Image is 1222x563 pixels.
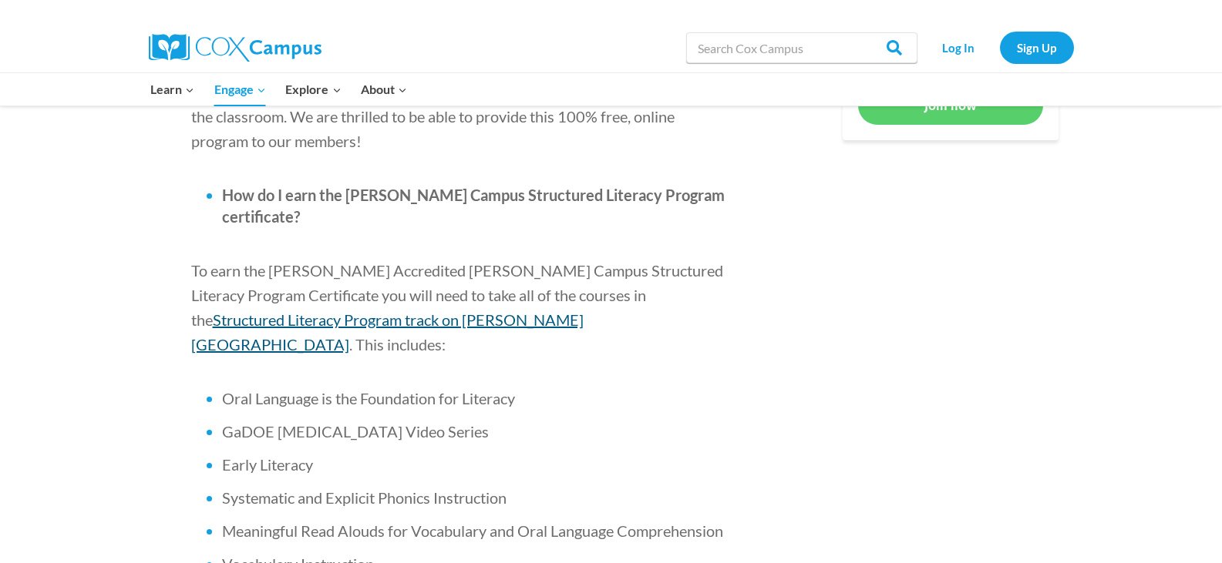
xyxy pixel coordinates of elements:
span: Oral Language is the Foundation for Literacy [222,389,515,407]
span: GaDOE [MEDICAL_DATA] Video Series [222,422,489,441]
button: Child menu of About [351,73,417,106]
nav: Primary Navigation [141,73,417,106]
input: Search Cox Campus [686,32,917,63]
nav: Secondary Navigation [925,32,1074,63]
span: To earn the [PERSON_NAME] Accredited [PERSON_NAME] Campus Structured Literacy Program Certificate... [191,261,723,329]
button: Child menu of Learn [141,73,205,106]
a: Structured Literacy Program track on [PERSON_NAME][GEOGRAPHIC_DATA] [191,310,584,354]
span: Systematic and Explicit Phonics Instruction [222,488,507,507]
button: Child menu of Explore [276,73,352,106]
span: Early Literacy [222,455,313,474]
span: How do I earn the [PERSON_NAME] Campus Structured Literacy Program certificate? [222,186,725,226]
span: . This includes: [349,335,446,354]
button: Child menu of Engage [204,73,276,106]
a: Sign Up [1000,32,1074,63]
span: Meaningful Read Alouds for Vocabulary and Oral Language Comprehension [222,521,723,540]
img: Cox Campus [149,34,321,62]
a: Log In [925,32,992,63]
